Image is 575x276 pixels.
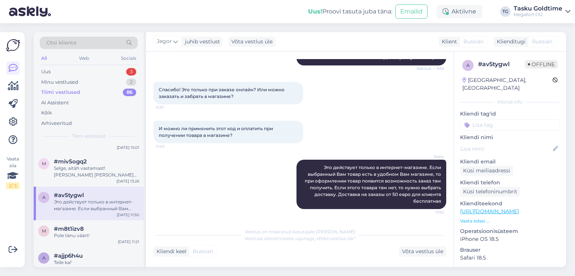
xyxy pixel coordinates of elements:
[54,199,139,212] div: Это действует только в интернет-магазине. Если выбранный Вам товар есть в удобном Вам магазине, т...
[6,183,19,189] div: 2 / 3
[117,212,139,218] div: [DATE] 11:50
[157,37,172,46] span: Jegor
[126,79,136,86] div: 2
[460,145,551,153] input: Lisa nimi
[245,229,355,234] span: Vestlus on määratud kasutajale [PERSON_NAME]
[460,227,560,235] p: Operatsioonisüsteem
[466,62,470,68] span: a
[41,109,52,117] div: Kõik
[54,226,84,232] span: #m8t1izv8
[514,6,571,18] a: Tasku GoldtimeMegafort OÜ
[416,66,444,71] span: Nähtud ✓ 9:59
[395,4,428,19] button: Emailid
[460,254,560,262] p: Safari 18.5
[416,154,444,159] span: Jegor
[42,161,46,166] span: m
[123,89,136,96] div: 86
[42,194,46,200] span: a
[460,158,560,166] p: Kliendi email
[462,76,553,92] div: [GEOGRAPHIC_DATA], [GEOGRAPHIC_DATA]
[41,68,51,76] div: Uus
[193,248,213,255] span: Russian
[494,38,526,46] div: Klienditugi
[460,99,560,105] div: Kliendi info
[460,110,560,118] p: Kliendi tag'id
[244,236,356,241] span: Vestluse ülevõtmiseks vajutage
[153,248,186,255] div: Kliendi keel
[72,133,106,139] span: Tiimi vestlused
[119,53,138,63] div: Socials
[460,246,560,254] p: Brauser
[41,79,78,86] div: Minu vestlused
[54,158,87,165] span: #miv5ogq2
[460,218,560,224] p: Vaata edasi ...
[308,7,392,16] div: Proovi tasuta juba täna:
[41,89,80,96] div: Tiimi vestlused
[116,178,139,184] div: [DATE] 13:26
[156,144,184,149] span: 11:40
[42,228,46,234] span: m
[40,53,48,63] div: All
[6,156,19,189] div: Vaata siia
[460,166,513,176] div: Küsi meiliaadressi
[436,5,482,18] div: Aktiivne
[399,246,446,257] div: Võta vestlus üle
[41,99,69,107] div: AI Assistent
[117,145,139,150] div: [DATE] 15:01
[305,165,442,204] span: Это действует только в интернет-магазине. Если выбранный Вам товар есть в удобном Вам магазине, т...
[54,259,139,266] div: Teile ka!'
[126,68,136,76] div: 3
[314,236,356,241] i: „Võtke vestlus üle”
[6,38,20,52] img: Askly Logo
[54,252,83,259] span: #ajjp6h4u
[500,6,511,17] div: TG
[514,6,562,12] div: Tasku Goldtime
[228,37,276,47] div: Võta vestlus üle
[118,266,139,272] div: [DATE] 9:58
[159,87,286,99] span: Спасибо! Это только при заказе онлайн? Или можно заказать и забрать в магазине?
[532,38,552,46] span: Russian
[514,12,562,18] div: Megafort OÜ
[182,38,220,46] div: juhib vestlust
[54,165,139,178] div: Selge, aitäh vastamast! [PERSON_NAME] [PERSON_NAME] üle, kuna kaelakee on iseenesest väga [PERSON...
[478,60,525,69] div: # av5tygwl
[416,209,444,215] span: 11:50
[41,120,72,127] div: Arhiveeritud
[460,208,519,215] a: [URL][DOMAIN_NAME]
[159,126,274,138] span: И можно ли применить этот код и оплатить при получении товара в магазине?
[460,187,520,197] div: Küsi telefoninumbrit
[460,119,560,131] input: Lisa tag
[525,60,558,68] span: Offline
[156,105,184,110] span: 11:37
[46,39,76,47] span: Otsi kliente
[463,38,484,46] span: Russian
[308,8,322,15] b: Uus!
[460,235,560,243] p: iPhone OS 18.5
[460,134,560,141] p: Kliendi nimi
[460,200,560,208] p: Klienditeekond
[54,192,84,199] span: #av5tygwl
[460,179,560,187] p: Kliendi telefon
[42,255,46,261] span: a
[77,53,91,63] div: Web
[54,232,139,239] div: Pole tänu väärt!
[118,239,139,245] div: [DATE] 11:21
[439,38,457,46] div: Klient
